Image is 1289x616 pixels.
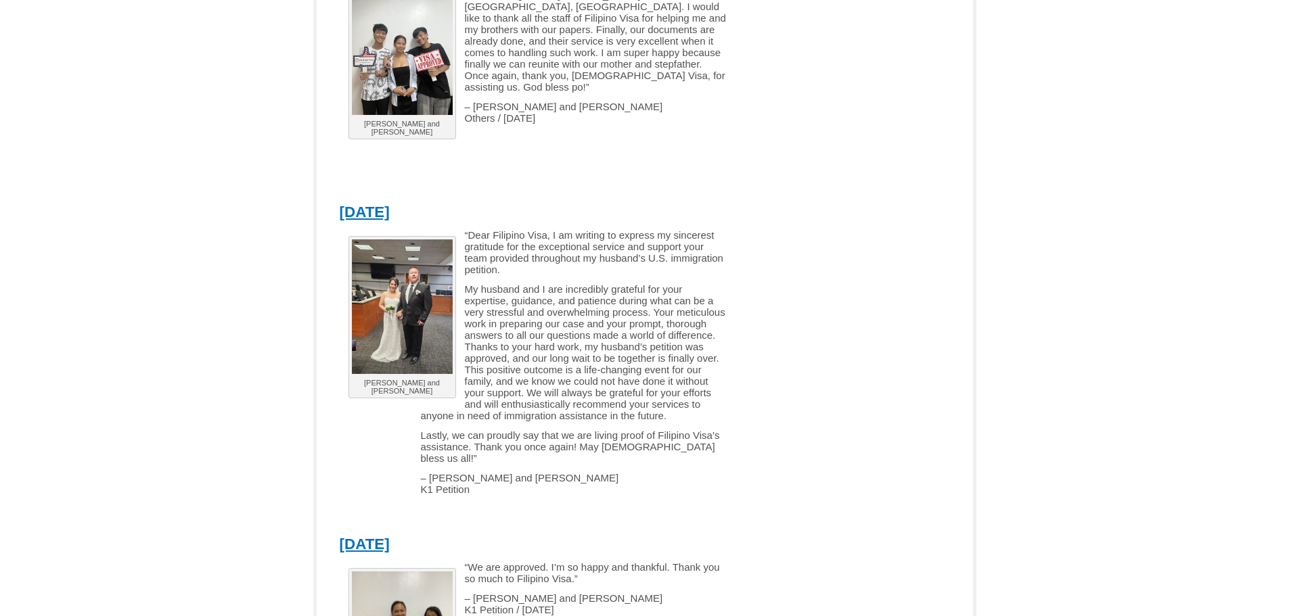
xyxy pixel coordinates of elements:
[352,239,453,374] img: Chris and Annabelle
[340,204,390,220] a: [DATE]
[352,379,453,395] p: [PERSON_NAME] and [PERSON_NAME]
[465,592,663,615] span: – [PERSON_NAME] and [PERSON_NAME] K1 Petition / [DATE]
[421,472,619,495] span: – [PERSON_NAME] and [PERSON_NAME] K1 Petition
[340,536,390,552] a: [DATE]
[340,229,728,275] p: “Dear Filipino Visa, I am writing to express my sincerest gratitude for the exceptional service a...
[352,120,453,136] p: [PERSON_NAME] and [PERSON_NAME]
[340,561,728,584] p: “We are approved. I’m so happy and thankful. Thank you so much to Filipino Visa.”
[340,283,728,421] p: My husband and I are incredibly grateful for your expertise, guidance, and patience during what c...
[465,101,663,124] span: – [PERSON_NAME] and [PERSON_NAME] Others / [DATE]
[340,429,728,464] p: Lastly, we can proudly say that we are living proof of Filipino Visa’s assistance. Thank you once...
